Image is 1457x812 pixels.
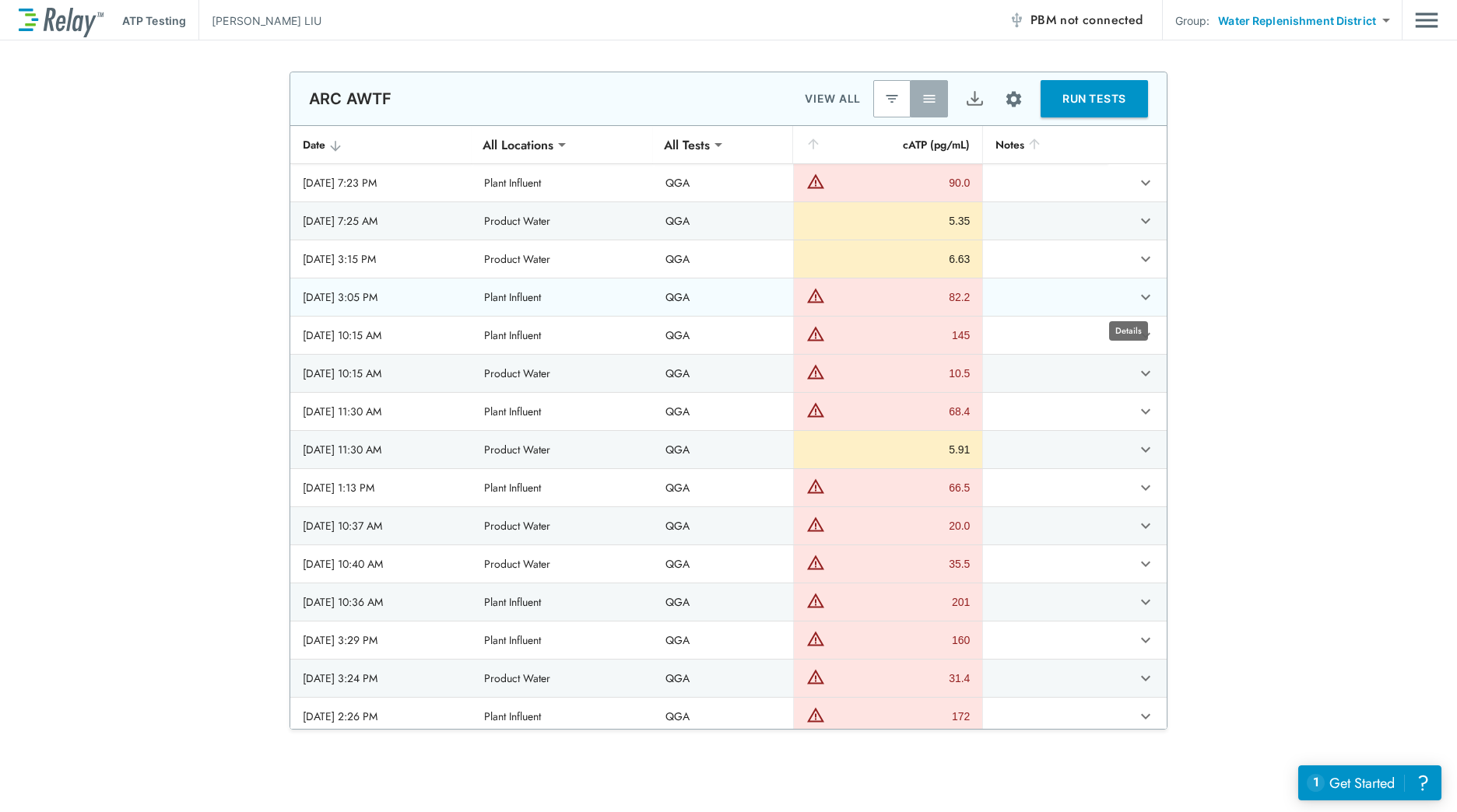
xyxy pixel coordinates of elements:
div: [DATE] 10:15 AM [303,366,459,381]
td: QGA [653,621,793,659]
td: QGA [653,660,793,697]
div: 5.91 [806,442,971,457]
button: RUN TESTS [1041,80,1148,117]
td: QGA [653,583,793,621]
div: 10.5 [829,366,971,381]
button: Export [956,80,993,117]
td: QGA [653,355,793,392]
img: Offline Icon [1009,12,1024,28]
img: Warning [806,401,825,419]
div: 160 [829,632,971,648]
div: [DATE] 3:15 PM [303,251,459,267]
div: 201 [829,594,971,610]
img: Latest [884,91,900,107]
div: [DATE] 3:24 PM [303,670,459,686]
p: ATP Testing [122,12,186,29]
div: [DATE] 10:15 AM [303,327,459,343]
button: expand row [1132,589,1159,615]
td: QGA [653,278,793,316]
button: Site setup [993,79,1034,120]
button: expand row [1132,360,1159,387]
img: Export Icon [965,89,985,109]
div: [DATE] 7:25 AM [303,213,459,229]
td: Product Water [472,545,653,583]
div: [DATE] 11:30 AM [303,442,459,457]
img: Warning [806,324,825,343]
td: Product Water [472,507,653,544]
button: expand row [1132,246,1159,272]
button: expand row [1132,474,1159,501]
div: [DATE] 10:40 AM [303,556,459,572]
div: 5.35 [806,213,971,229]
td: Plant Influent [472,469,653,506]
td: Plant Influent [472,621,653,659]
button: PBM not connected [1002,5,1150,36]
img: Warning [806,362,825,381]
td: QGA [653,164,793,201]
td: Product Water [472,355,653,392]
div: All Tests [653,129,721,160]
img: Warning [806,705,825,724]
button: expand row [1132,284,1159,310]
button: Main menu [1415,5,1438,35]
div: [DATE] 11:30 AM [303,404,459,419]
img: Warning [806,553,825,572]
iframe: Resource center [1298,765,1441,800]
p: Group: [1175,12,1210,29]
div: cATP (pg/mL) [806,135,971,154]
p: [PERSON_NAME] LIU [212,12,321,29]
img: Warning [806,515,825,534]
td: QGA [653,202,793,240]
div: 68.4 [829,404,971,419]
td: Plant Influent [472,393,653,430]
img: LuminUltra Relay [19,4,104,37]
div: 31.4 [829,670,971,686]
div: 35.5 [829,556,971,572]
span: not connected [1060,11,1143,29]
td: Plant Influent [472,583,653,621]
div: [DATE] 1:13 PM [303,480,459,495]
button: expand row [1132,627,1159,653]
td: Plant Influent [472,698,653,735]
button: expand row [1132,513,1159,539]
div: 82.2 [829,289,971,305]
img: Warning [806,172,825,191]
img: Warning [806,629,825,648]
img: Warning [806,591,825,610]
div: 145 [829,327,971,343]
td: QGA [653,507,793,544]
div: Details [1109,321,1148,341]
td: Product Water [472,431,653,468]
button: expand row [1132,436,1159,463]
img: Warning [806,667,825,686]
td: Product Water [472,202,653,240]
p: VIEW ALL [805,89,861,108]
th: Date [290,126,472,164]
img: Drawer Icon [1415,5,1438,35]
img: Settings Icon [1004,89,1023,109]
button: expand row [1132,703,1159,730]
img: View All [922,91,937,107]
div: 6.63 [806,251,971,267]
td: QGA [653,393,793,430]
td: QGA [653,240,793,278]
div: 172 [829,709,971,724]
div: Notes [995,135,1095,154]
div: [DATE] 10:36 AM [303,594,459,610]
div: [DATE] 2:26 PM [303,709,459,724]
button: expand row [1132,551,1159,577]
td: QGA [653,317,793,354]
button: expand row [1132,665,1159,691]
div: 20.0 [829,518,971,534]
td: Product Water [472,660,653,697]
td: Product Water [472,240,653,278]
div: [DATE] 3:05 PM [303,289,459,305]
td: QGA [653,545,793,583]
div: 90.0 [829,175,971,191]
p: ARC AWTF [309,89,391,108]
div: [DATE] 3:29 PM [303,632,459,648]
td: Plant Influent [472,164,653,201]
